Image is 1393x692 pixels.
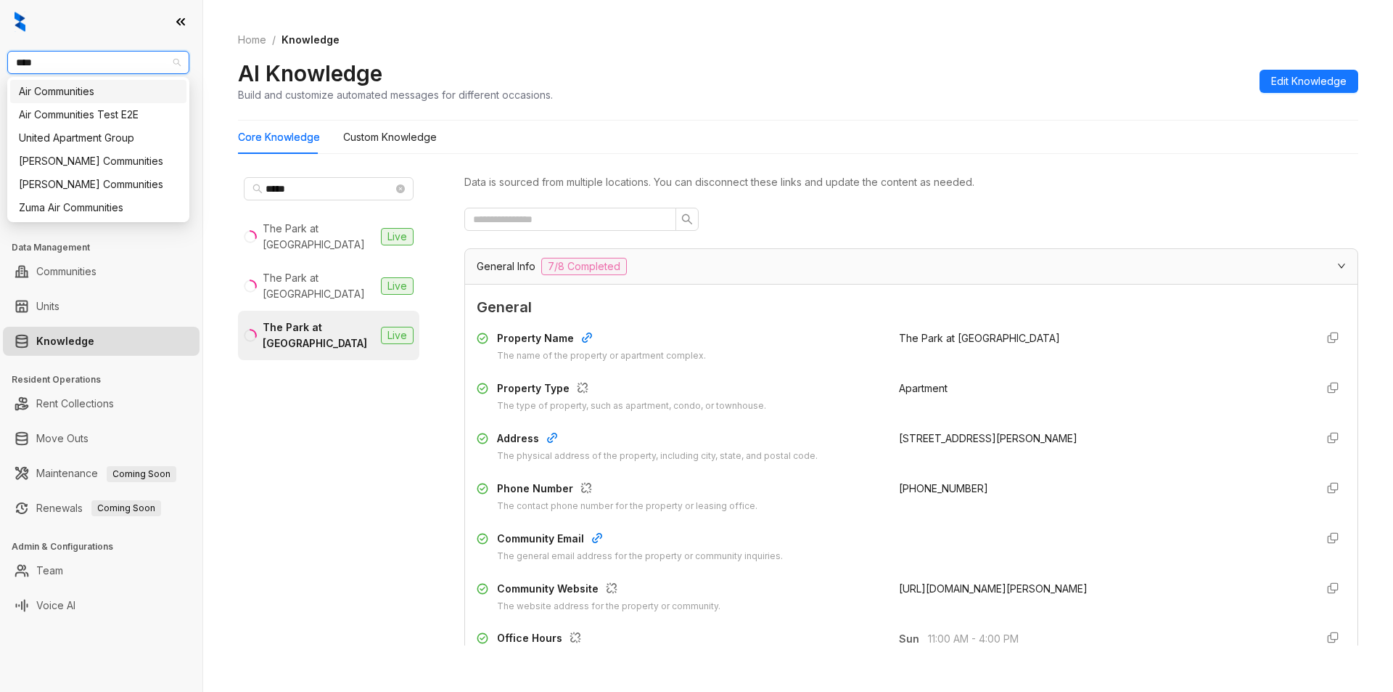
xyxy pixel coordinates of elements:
div: Zuma Air Communities [10,196,186,219]
div: Air Communities Test E2E [19,107,178,123]
div: Zuma Air Communities [19,200,178,216]
div: [PERSON_NAME] Communities [19,176,178,192]
div: Air Communities [19,84,178,99]
div: [PERSON_NAME] Communities [19,153,178,169]
div: Villa Serena Communities [10,150,186,173]
div: Air Communities Test E2E [10,103,186,126]
div: United Apartment Group [10,126,186,150]
div: Villa Serena Communities [10,173,186,196]
div: United Apartment Group [19,130,178,146]
div: Air Communities [10,80,186,103]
